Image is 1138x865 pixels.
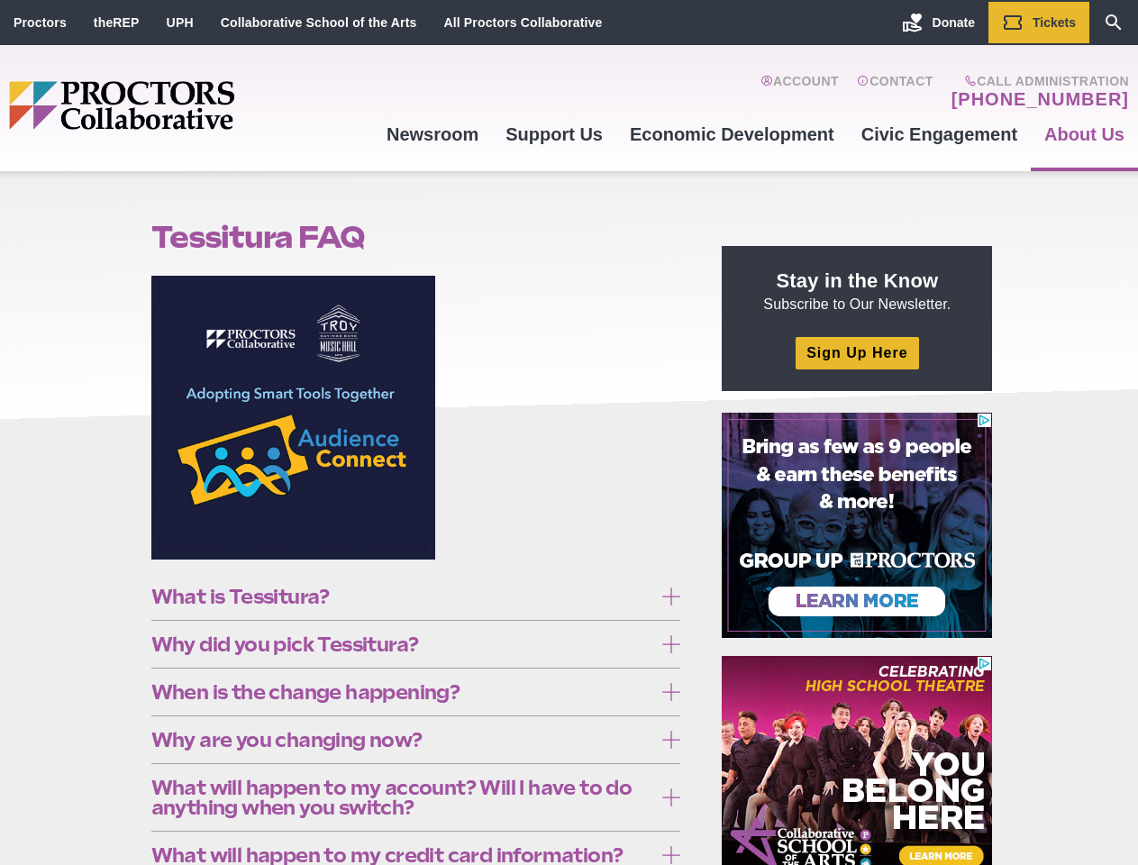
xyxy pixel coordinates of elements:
[151,634,653,654] span: Why did you pick Tessitura?
[492,110,616,159] a: Support Us
[743,268,970,314] p: Subscribe to Our Newsletter.
[151,682,653,702] span: When is the change happening?
[951,88,1129,110] a: [PHONE_NUMBER]
[221,15,417,30] a: Collaborative School of the Arts
[9,81,373,130] img: Proctors logo
[1033,15,1076,30] span: Tickets
[151,845,653,865] span: What will happen to my credit card information?
[946,74,1129,88] span: Call Administration
[722,413,992,638] iframe: Advertisement
[796,337,918,369] a: Sign Up Here
[616,110,848,159] a: Economic Development
[94,15,140,30] a: theREP
[777,269,939,292] strong: Stay in the Know
[151,730,653,750] span: Why are you changing now?
[373,110,492,159] a: Newsroom
[888,2,988,43] a: Donate
[988,2,1089,43] a: Tickets
[167,15,194,30] a: UPH
[760,74,839,110] a: Account
[151,220,681,254] h1: Tessitura FAQ
[151,587,653,606] span: What is Tessitura?
[151,778,653,817] span: What will happen to my account? Will I have to do anything when you switch?
[1031,110,1138,159] a: About Us
[933,15,975,30] span: Donate
[848,110,1031,159] a: Civic Engagement
[443,15,602,30] a: All Proctors Collaborative
[857,74,933,110] a: Contact
[1089,2,1138,43] a: Search
[14,15,67,30] a: Proctors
